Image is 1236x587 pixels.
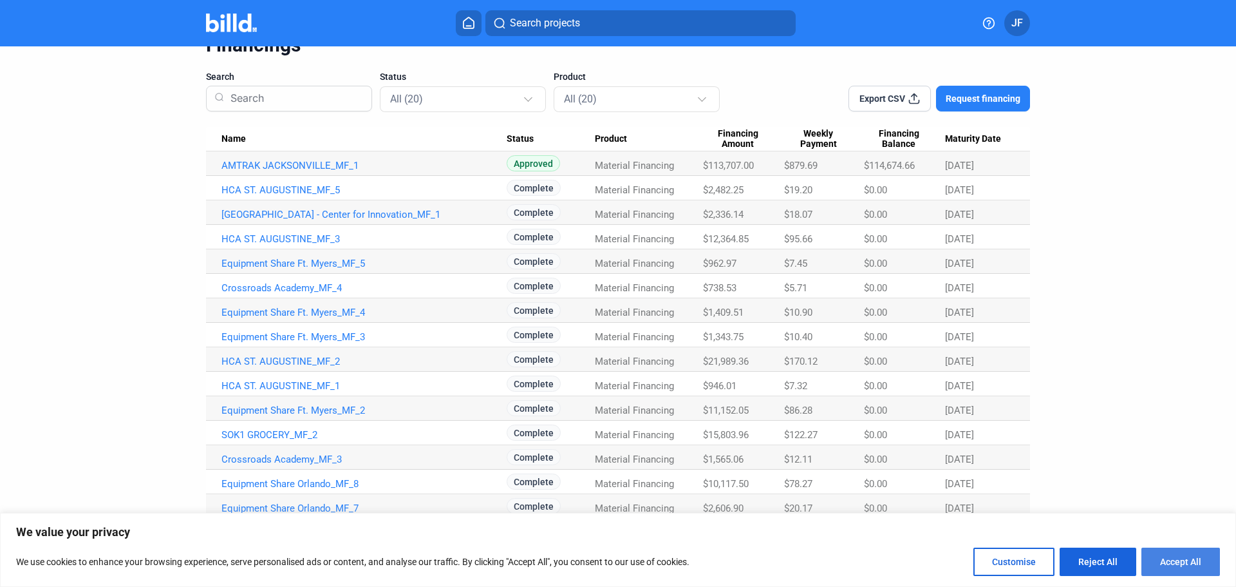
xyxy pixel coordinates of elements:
[510,15,580,31] span: Search projects
[1060,548,1136,576] button: Reject All
[595,478,674,490] span: Material Financing
[864,184,887,196] span: $0.00
[864,405,887,416] span: $0.00
[784,282,807,294] span: $5.71
[784,356,818,367] span: $170.12
[507,400,561,416] span: Complete
[864,282,887,294] span: $0.00
[945,380,974,392] span: [DATE]
[507,204,561,220] span: Complete
[507,133,534,145] span: Status
[864,128,933,150] span: Financing Balance
[595,282,674,294] span: Material Financing
[221,184,507,196] a: HCA ST. AUGUSTINE_MF_5
[859,92,905,105] span: Export CSV
[507,253,561,269] span: Complete
[864,503,887,514] span: $0.00
[221,282,507,294] a: Crossroads Academy_MF_4
[507,498,561,514] span: Complete
[946,92,1020,105] span: Request financing
[784,454,812,465] span: $12.11
[1004,10,1030,36] button: JF
[595,307,674,318] span: Material Financing
[507,449,561,465] span: Complete
[784,128,864,150] div: Weekly Payment
[703,282,736,294] span: $738.53
[595,258,674,269] span: Material Financing
[864,128,945,150] div: Financing Balance
[206,14,257,32] img: Billd Company Logo
[703,233,749,245] span: $12,364.85
[221,331,507,343] a: Equipment Share Ft. Myers_MF_3
[864,478,887,490] span: $0.00
[221,503,507,514] a: Equipment Share Orlando_MF_7
[221,478,507,490] a: Equipment Share Orlando_MF_8
[945,478,974,490] span: [DATE]
[507,180,561,196] span: Complete
[206,70,234,83] span: Search
[595,160,674,171] span: Material Financing
[595,380,674,392] span: Material Financing
[864,258,887,269] span: $0.00
[784,478,812,490] span: $78.27
[16,554,689,570] p: We use cookies to enhance your browsing experience, serve personalised ads or content, and analys...
[945,160,974,171] span: [DATE]
[784,307,812,318] span: $10.90
[784,380,807,392] span: $7.32
[595,133,704,145] div: Product
[864,331,887,343] span: $0.00
[936,86,1030,111] button: Request financing
[221,380,507,392] a: HCA ST. AUGUSTINE_MF_1
[703,380,736,392] span: $946.01
[945,258,974,269] span: [DATE]
[864,380,887,392] span: $0.00
[221,160,507,171] a: AMTRAK JACKSONVILLE_MF_1
[507,474,561,490] span: Complete
[221,454,507,465] a: Crossroads Academy_MF_3
[221,209,507,220] a: [GEOGRAPHIC_DATA] - Center for Innovation_MF_1
[945,307,974,318] span: [DATE]
[221,133,246,145] span: Name
[221,429,507,441] a: SOK1 GROCERY_MF_2
[784,160,818,171] span: $879.69
[595,331,674,343] span: Material Financing
[945,429,974,441] span: [DATE]
[595,429,674,441] span: Material Financing
[945,133,1001,145] span: Maturity Date
[703,331,744,343] span: $1,343.75
[595,356,674,367] span: Material Financing
[945,282,974,294] span: [DATE]
[703,454,744,465] span: $1,565.06
[507,351,561,367] span: Complete
[945,331,974,343] span: [DATE]
[945,184,974,196] span: [DATE]
[945,356,974,367] span: [DATE]
[221,405,507,416] a: Equipment Share Ft. Myers_MF_2
[595,405,674,416] span: Material Financing
[784,209,812,220] span: $18.07
[595,184,674,196] span: Material Financing
[945,503,974,514] span: [DATE]
[225,82,364,115] input: Search
[784,331,812,343] span: $10.40
[507,229,561,245] span: Complete
[864,454,887,465] span: $0.00
[864,307,887,318] span: $0.00
[507,327,561,343] span: Complete
[864,356,887,367] span: $0.00
[554,70,586,83] span: Product
[703,478,749,490] span: $10,117.50
[945,233,974,245] span: [DATE]
[703,209,744,220] span: $2,336.14
[507,155,560,171] span: Approved
[595,503,674,514] span: Material Financing
[507,302,561,318] span: Complete
[703,128,772,150] span: Financing Amount
[595,209,674,220] span: Material Financing
[703,503,744,514] span: $2,606.90
[485,10,796,36] button: Search projects
[945,133,1015,145] div: Maturity Date
[784,258,807,269] span: $7.45
[1141,548,1220,576] button: Accept All
[784,405,812,416] span: $86.28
